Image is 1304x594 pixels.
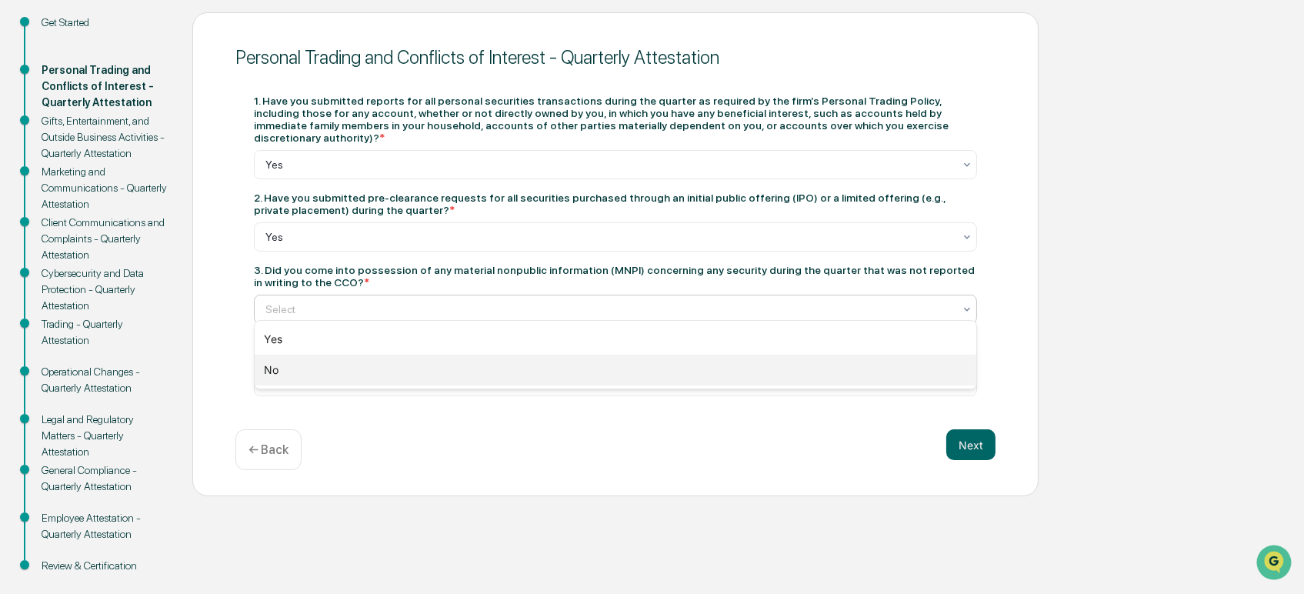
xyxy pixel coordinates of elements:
div: 1. Have you submitted reports for all personal securities transactions during the quarter as requ... [254,95,977,144]
div: Get Started [42,15,168,31]
span: Pylon [153,261,186,272]
button: Next [946,429,996,460]
span: Attestations [127,194,191,209]
div: Cybersecurity and Data Protection - Quarterly Attestation [42,265,168,314]
div: 3. Did you come into possession of any material nonpublic information (MNPI) concerning any secur... [254,264,977,289]
div: Personal Trading and Conflicts of Interest - Quarterly Attestation [235,46,996,68]
a: Powered byPylon [108,260,186,272]
div: No [255,355,976,385]
div: 🗄️ [112,195,124,208]
div: Start new chat [52,118,252,133]
iframe: Open customer support [1255,543,1296,585]
a: 🗄️Attestations [105,188,197,215]
div: Employee Attestation - Quarterly Attestation [42,510,168,542]
a: 🔎Data Lookup [9,217,103,245]
p: How can we help? [15,32,280,57]
p: ← Back [248,442,288,457]
div: Personal Trading and Conflicts of Interest - Quarterly Attestation [42,62,168,111]
div: Yes [255,324,976,355]
span: Data Lookup [31,223,97,239]
div: 🔎 [15,225,28,237]
div: Trading - Quarterly Attestation [42,316,168,349]
div: Gifts, Entertainment, and Outside Business Activities - Quarterly Attestation [42,113,168,162]
div: Legal and Regulatory Matters - Quarterly Attestation [42,412,168,460]
div: Review & Certification [42,558,168,574]
span: Preclearance [31,194,99,209]
button: Start new chat [262,122,280,141]
div: We're available if you need us! [52,133,195,145]
div: 2. Have you submitted pre-clearance requests for all securities purchased through an initial publ... [254,192,977,216]
div: General Compliance - Quarterly Attestation [42,462,168,495]
img: 1746055101610-c473b297-6a78-478c-a979-82029cc54cd1 [15,118,43,145]
div: Client Communications and Complaints - Quarterly Attestation [42,215,168,263]
a: 🖐️Preclearance [9,188,105,215]
div: 🖐️ [15,195,28,208]
div: Operational Changes - Quarterly Attestation [42,364,168,396]
div: Marketing and Communications - Quarterly Attestation [42,164,168,212]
